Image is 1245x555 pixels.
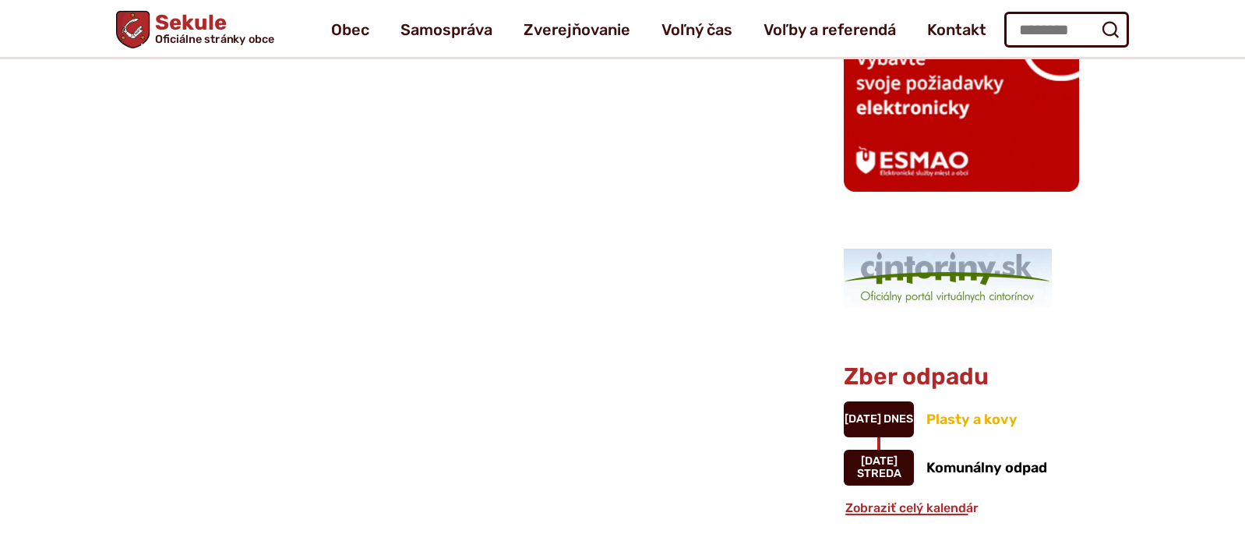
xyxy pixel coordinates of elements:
[845,412,881,426] span: [DATE]
[844,401,1079,437] a: Plasty a kovy [DATE] Dnes
[857,467,901,480] span: streda
[844,450,1079,486] a: Komunálny odpad [DATE] streda
[926,411,1018,428] span: Plasty a kovy
[116,11,274,48] a: Logo Sekule, prejsť na domovskú stránku.
[926,459,1047,476] span: Komunálny odpad
[844,364,1079,390] h3: Zber odpadu
[661,8,732,51] a: Voľný čas
[155,34,275,44] span: Oficiálne stránky obce
[524,8,630,51] a: Zverejňovanie
[150,12,274,45] span: Sekule
[331,8,369,51] a: Obec
[844,500,980,515] a: Zobraziť celý kalendár
[116,11,150,48] img: Prejsť na domovskú stránku
[927,8,986,51] a: Kontakt
[883,412,913,426] span: Dnes
[844,249,1052,308] img: 1.png
[764,8,896,51] a: Voľby a referendá
[861,454,898,468] span: [DATE]
[400,8,492,51] a: Samospráva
